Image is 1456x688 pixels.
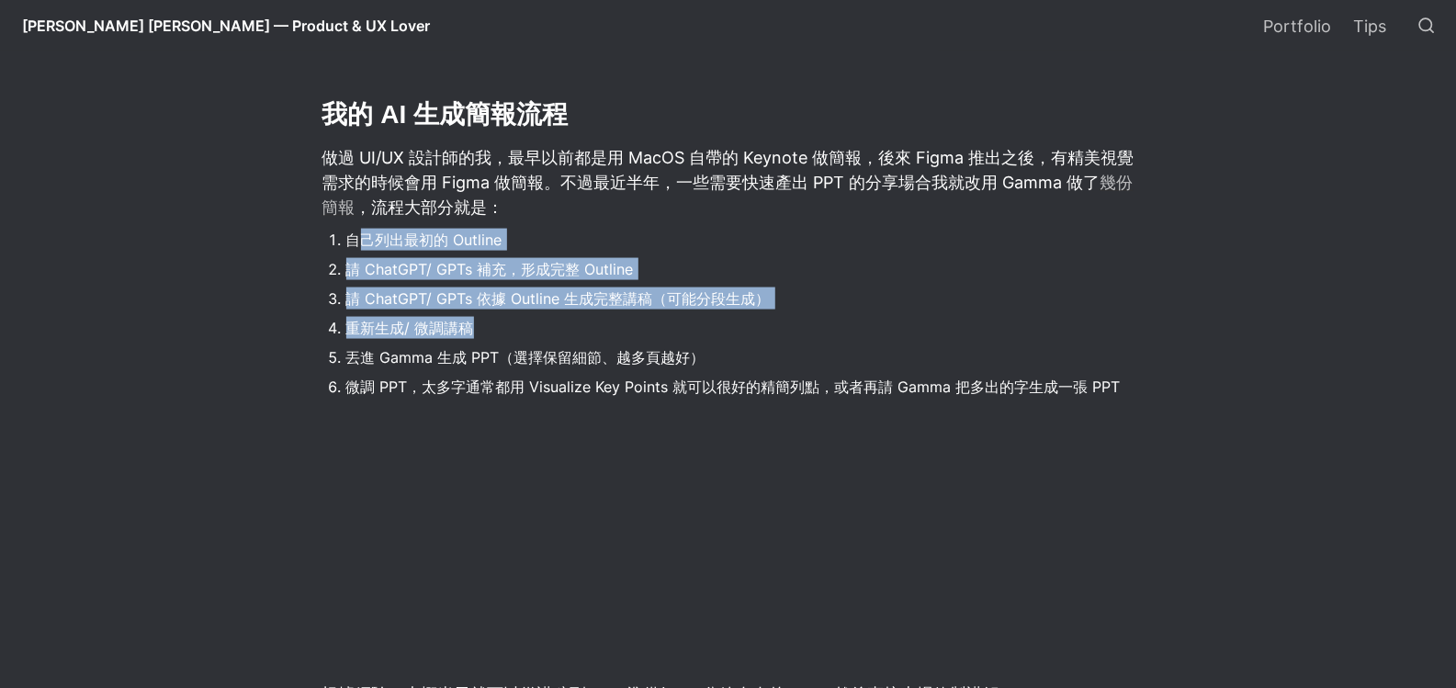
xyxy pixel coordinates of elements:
[346,373,1136,400] li: 微調 PPT，太多字通常都用 Visualize Key Points 就可以很好的精簡列點，或者再請 Gamma 把多出的字生成一張 PPT
[321,142,1136,222] p: 做過 UI/UX 設計師的我，最早以前都是用 MacOS 自帶的 Keynote 做簡報，後來 Figma 推出之後，有精美視覺需求的時候會用 Figma 做簡報。不過最近半年，一些需要快速產出...
[321,96,1136,134] h2: 我的 AI 生成簡報流程
[346,285,1136,312] li: 請 ChatGPT/ GPTs 依據 Outline 生成完整講稿（可能分段生成）
[346,314,1136,342] li: 重新生成/ 微調講稿
[22,17,430,35] span: [PERSON_NAME] [PERSON_NAME] — Product & UX Lover
[322,173,1134,217] a: 幾份簡報
[346,344,1136,371] li: 丟進 Gamma 生成 PPT（選擇保留細節、越多頁越好）
[346,226,1136,254] li: 自己列出最初的 Outline
[321,412,1136,670] iframe: Advertisement
[346,255,1136,283] li: 請 ChatGPT/ GPTs 補充，形成完整 Outline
